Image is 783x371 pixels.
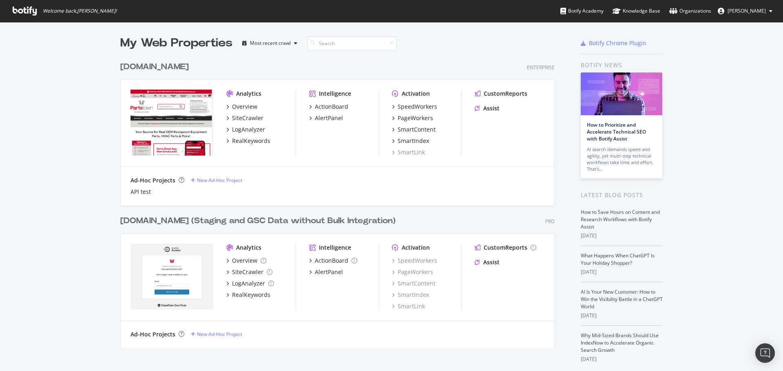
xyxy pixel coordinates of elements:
[392,291,429,299] a: SmartIndex
[232,137,270,145] div: RealKeywords
[755,343,775,363] div: Open Intercom Messenger
[319,244,351,252] div: Intelligence
[232,268,263,276] div: SiteCrawler
[191,177,242,184] a: New Ad-Hoc Project
[392,302,425,310] a: SmartLink
[130,330,175,338] div: Ad-Hoc Projects
[475,90,527,98] a: CustomReports
[398,114,433,122] div: PageWorkers
[309,268,343,276] a: AlertPanel
[483,258,500,266] div: Assist
[402,90,430,98] div: Activation
[120,215,399,227] a: [DOMAIN_NAME] (Staging and GSC Data without Bulk Integration)
[392,279,436,288] a: SmartContent
[581,312,663,319] div: [DATE]
[309,103,348,111] a: ActionBoard
[589,39,646,47] div: Botify Chrome Plugin
[236,244,261,252] div: Analytics
[232,114,263,122] div: SiteCrawler
[226,103,257,111] a: Overview
[130,176,175,184] div: Ad-Hoc Projects
[392,125,436,134] a: SmartContent
[613,7,660,15] div: Knowledge Base
[226,114,263,122] a: SiteCrawler
[587,146,656,172] div: AI search demands speed and agility, yet multi-step technical workflows take time and effort. Tha...
[130,244,213,310] img: partstownsecondary.com
[587,121,646,142] a: How to Prioritize and Accelerate Technical SEO with Botify Assist
[226,125,265,134] a: LogAnalyzer
[545,218,555,225] div: Pro
[315,257,348,265] div: ActionBoard
[43,8,117,14] span: Welcome back, [PERSON_NAME] !
[475,258,500,266] a: Assist
[309,114,343,122] a: AlertPanel
[120,35,232,51] div: My Web Properties
[392,268,433,276] a: PageWorkers
[581,252,655,266] a: What Happens When ChatGPT Is Your Holiday Shopper?
[232,103,257,111] div: Overview
[250,41,291,46] div: Most recent crawl
[398,137,429,145] div: SmartIndex
[581,39,646,47] a: Botify Chrome Plugin
[232,279,265,288] div: LogAnalyzer
[226,257,266,265] a: Overview
[236,90,261,98] div: Analytics
[475,244,536,252] a: CustomReports
[581,288,663,310] a: AI Is Your New Customer: How to Win the Visibility Battle in a ChatGPT World
[319,90,351,98] div: Intelligence
[711,4,779,18] button: [PERSON_NAME]
[120,215,396,227] div: [DOMAIN_NAME] (Staging and GSC Data without Bulk Integration)
[197,331,242,338] div: New Ad-Hoc Project
[581,209,660,230] a: How to Save Hours on Content and Research Workflows with Botify Assist
[392,114,433,122] a: PageWorkers
[483,104,500,112] div: Assist
[226,268,272,276] a: SiteCrawler
[392,148,425,156] a: SmartLink
[130,188,151,196] a: API test
[560,7,604,15] div: Botify Academy
[226,291,270,299] a: RealKeywords
[232,291,270,299] div: RealKeywords
[581,72,662,115] img: How to Prioritize and Accelerate Technical SEO with Botify Assist
[309,257,357,265] a: ActionBoard
[392,257,437,265] a: SpeedWorkers
[581,332,659,353] a: Why Mid-Sized Brands Should Use IndexNow to Accelerate Organic Search Growth
[315,114,343,122] div: AlertPanel
[315,103,348,111] div: ActionBoard
[120,51,561,348] div: grid
[232,257,257,265] div: Overview
[581,268,663,276] div: [DATE]
[581,232,663,239] div: [DATE]
[581,61,663,70] div: Botify news
[315,268,343,276] div: AlertPanel
[392,137,429,145] a: SmartIndex
[581,191,663,200] div: Latest Blog Posts
[402,244,430,252] div: Activation
[527,64,555,71] div: Enterprise
[484,90,527,98] div: CustomReports
[484,244,527,252] div: CustomReports
[130,90,213,156] img: partstown.com
[581,356,663,363] div: [DATE]
[392,103,437,111] a: SpeedWorkers
[120,61,192,73] a: [DOMAIN_NAME]
[197,177,242,184] div: New Ad-Hoc Project
[226,137,270,145] a: RealKeywords
[239,37,301,50] button: Most recent crawl
[669,7,711,15] div: Organizations
[728,7,766,14] span: Matt Gentile
[398,125,436,134] div: SmartContent
[191,331,242,338] a: New Ad-Hoc Project
[120,61,189,73] div: [DOMAIN_NAME]
[475,104,500,112] a: Assist
[226,279,274,288] a: LogAnalyzer
[398,103,437,111] div: SpeedWorkers
[307,36,397,50] input: Search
